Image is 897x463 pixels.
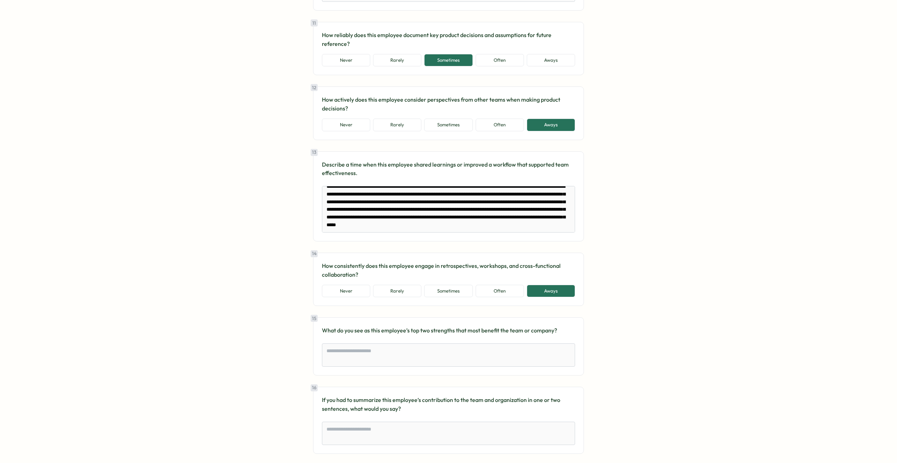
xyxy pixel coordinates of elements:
button: Aways [527,54,575,67]
p: How consistently does this employee engage in retrospectives, workshops, and cross-functional col... [322,261,575,279]
button: Never [322,54,370,67]
p: What do you see as this employee’s top two strengths that most benefit the team or company? [322,326,575,335]
button: Sometimes [424,54,472,67]
div: 14 [311,250,318,257]
div: 11 [311,19,318,26]
button: Rarely [373,54,421,67]
div: 16 [311,384,318,391]
button: Often [476,54,524,67]
button: Aways [527,119,575,131]
button: Rarely [373,285,421,297]
div: 12 [311,84,318,91]
button: Sometimes [424,285,472,297]
div: 13 [311,149,318,156]
p: How actively does this employee consider perspectives from other teams when making product decisi... [322,95,575,113]
button: Sometimes [424,119,472,131]
div: 15 [311,315,318,322]
button: Rarely [373,119,421,131]
p: If you had to summarize this employee’s contribution to the team and organization in one or two s... [322,396,575,413]
p: Describe a time when this employee shared learnings or improved a workflow that supported team ef... [322,160,575,178]
button: Often [476,285,524,297]
button: Aways [527,285,575,297]
button: Never [322,285,370,297]
button: Never [322,119,370,131]
button: Often [476,119,524,131]
p: How reliably does this employee document key product decisions and assumptions for future reference? [322,31,575,48]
